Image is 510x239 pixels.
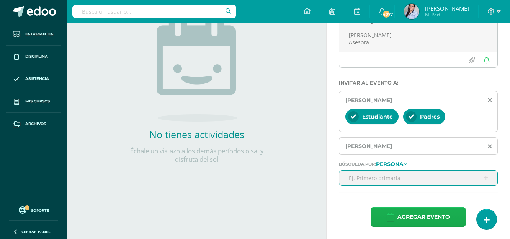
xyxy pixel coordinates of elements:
[25,98,50,104] span: Mis cursos
[339,171,497,185] input: Ej. Primero primaria
[339,161,376,167] span: Búsqueda por:
[404,4,419,19] img: 21996f1dc71bbb98302dcc9716dc5632.png
[6,23,61,46] a: Estudiantes
[425,5,469,12] span: [PERSON_NAME]
[376,161,407,166] a: Persona
[157,14,237,122] img: no_activities.png
[21,229,51,234] span: Cerrar panel
[376,161,404,167] strong: Persona
[362,113,393,120] span: Estudiante
[425,11,469,18] span: Mi Perfil
[6,46,61,68] a: Disciplina
[120,147,273,164] p: Échale un vistazo a los demás períodos o sal y disfruta del sol
[25,76,49,82] span: Asistencia
[6,113,61,135] a: Archivos
[420,113,440,120] span: Padres
[25,121,46,127] span: Archivos
[345,97,392,104] span: [PERSON_NAME]
[371,207,466,227] button: Agregar evento
[9,205,58,215] a: Soporte
[382,10,391,18] span: 4077
[25,31,53,37] span: Estudiantes
[397,208,450,226] span: Agregar evento
[72,5,236,18] input: Busca un usuario...
[31,208,49,213] span: Soporte
[6,90,61,113] a: Mis cursos
[6,68,61,91] a: Asistencia
[120,128,273,141] h2: No tienes actividades
[25,54,48,60] span: Disciplina
[339,80,498,86] label: Invitar al evento a:
[345,143,392,150] span: [PERSON_NAME]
